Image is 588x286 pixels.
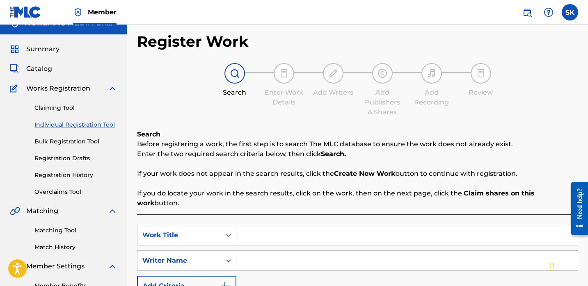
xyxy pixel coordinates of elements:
[544,7,554,17] img: help
[142,256,216,266] div: Writer Name
[26,261,85,271] span: Member Settings
[34,104,117,112] a: Claiming Tool
[26,64,52,74] span: Catalog
[10,261,20,271] img: Member Settings
[137,130,160,138] b: Search
[519,4,535,20] a: Public Search
[34,243,117,252] a: Match History
[34,137,117,146] a: Bulk Registration Tool
[313,88,354,98] div: Add Writers
[34,171,117,179] a: Registration History
[321,150,346,158] strong: Search.
[279,68,289,78] img: step indicator icon for Enter Work Details
[378,68,387,78] img: step indicator icon for Add Publishers & Shares
[230,68,240,78] img: step indicator icon for Search
[108,84,117,93] img: expand
[460,88,501,98] div: Review
[108,206,117,216] img: expand
[522,7,532,17] img: search
[427,68,437,78] img: step indicator icon for Add Recording
[137,139,578,149] p: Before registering a work, the first step is to search The MLC database to ensure the work does n...
[334,170,395,177] strong: Create New Work
[108,261,117,271] img: expand
[263,88,304,107] div: Enter Work Details
[328,68,338,78] img: step indicator icon for Add Writers
[10,206,20,216] img: Matching
[540,4,557,20] div: Help
[142,230,216,240] div: Work Title
[26,84,90,93] span: Works Registration
[476,68,486,78] img: step indicator icon for Review
[411,88,452,107] div: Add Recording
[10,44,59,54] a: SummarySummary
[73,7,83,17] img: Top Rightsholder
[137,149,578,159] p: Enter the two required search criteria below, then click
[565,176,588,242] iframe: Resource Center
[10,84,21,93] img: Works Registration
[137,169,578,179] p: If your work does not appear in the search results, click the button to continue with registration.
[547,247,588,286] iframe: Chat Widget
[562,4,578,20] div: User Menu
[88,7,117,17] span: Member
[137,188,578,208] p: If you do locate your work in the search results, click on the work, then on the next page, click...
[10,6,41,18] img: MLC Logo
[34,188,117,196] a: Overclaims Tool
[26,206,58,216] span: Matching
[34,154,117,163] a: Registration Drafts
[137,32,249,51] h2: Register Work
[34,226,117,235] a: Matching Tool
[26,44,59,54] span: Summary
[34,120,117,129] a: Individual Registration Tool
[549,255,554,279] div: Drag
[10,64,20,74] img: Catalog
[10,44,20,54] img: Summary
[362,88,403,117] div: Add Publishers & Shares
[214,88,255,98] div: Search
[10,64,52,74] a: CatalogCatalog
